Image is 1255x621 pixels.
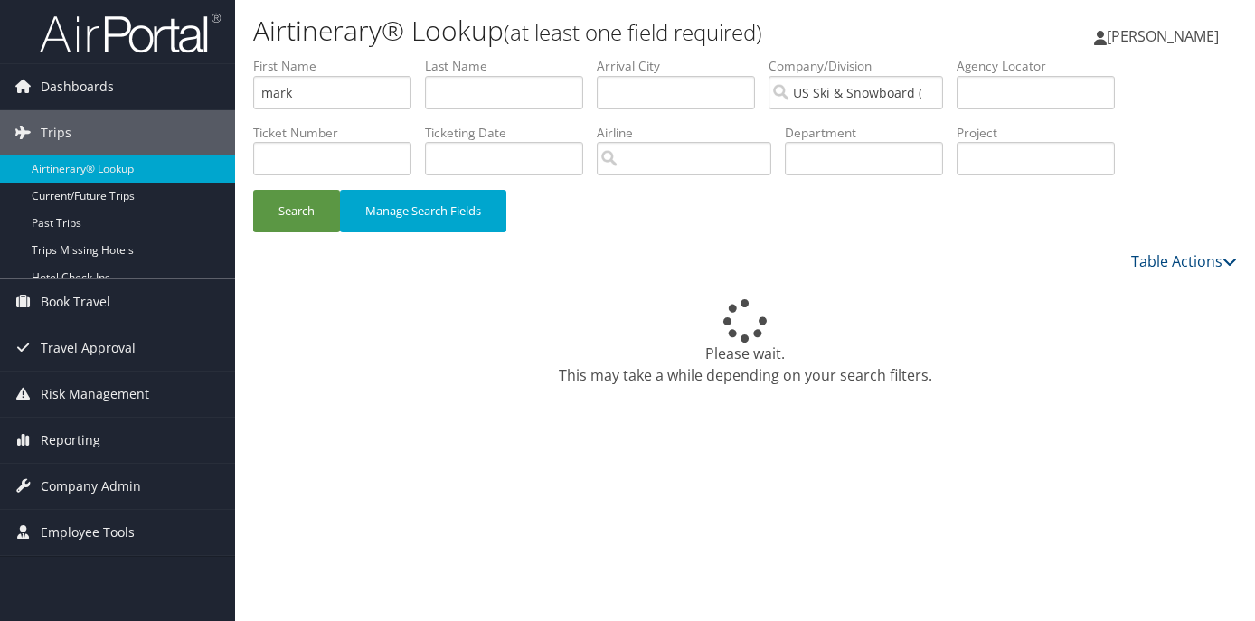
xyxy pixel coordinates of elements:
label: Company/Division [769,57,957,75]
label: Arrival City [597,57,769,75]
label: Ticketing Date [425,124,597,142]
span: Book Travel [41,279,110,325]
small: (at least one field required) [504,17,762,47]
span: Trips [41,110,71,155]
span: Reporting [41,418,100,463]
span: Risk Management [41,372,149,417]
label: Airline [597,124,785,142]
a: [PERSON_NAME] [1094,9,1237,63]
div: Please wait. This may take a while depending on your search filters. [253,299,1237,386]
button: Manage Search Fields [340,190,506,232]
span: Employee Tools [41,510,135,555]
span: Dashboards [41,64,114,109]
label: Agency Locator [957,57,1128,75]
span: [PERSON_NAME] [1107,26,1219,46]
label: Department [785,124,957,142]
span: Company Admin [41,464,141,509]
h1: Airtinerary® Lookup [253,12,909,50]
a: Table Actions [1131,251,1237,271]
label: First Name [253,57,425,75]
label: Project [957,124,1128,142]
img: airportal-logo.png [40,12,221,54]
button: Search [253,190,340,232]
span: Travel Approval [41,325,136,371]
label: Last Name [425,57,597,75]
label: Ticket Number [253,124,425,142]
